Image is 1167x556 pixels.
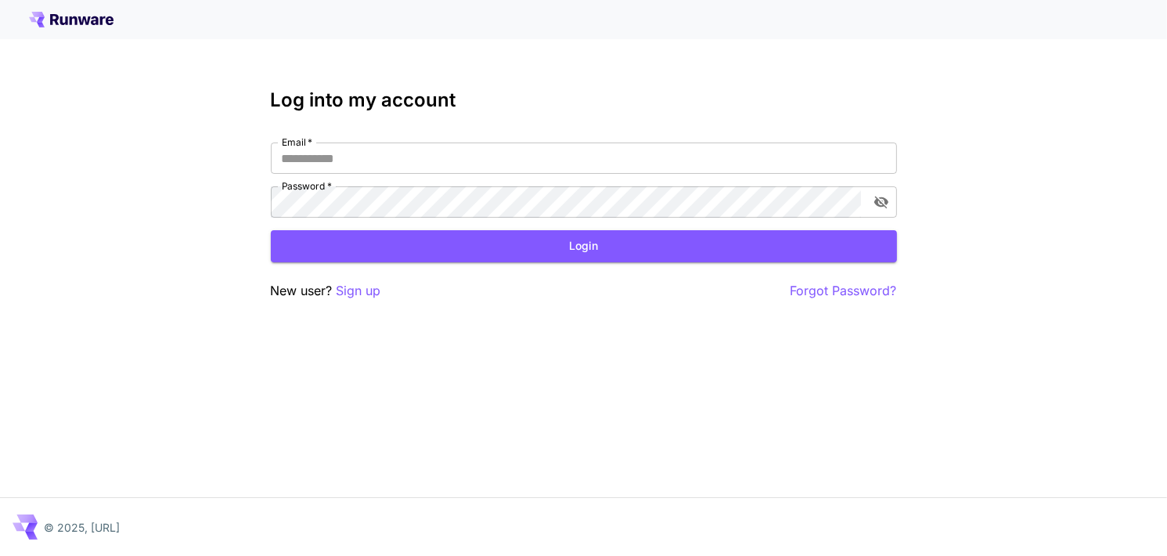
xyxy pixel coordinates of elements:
[282,135,312,149] label: Email
[867,188,895,216] button: toggle password visibility
[271,230,897,262] button: Login
[282,179,332,193] label: Password
[791,281,897,301] button: Forgot Password?
[44,519,120,536] p: © 2025, [URL]
[271,89,897,111] h3: Log into my account
[337,281,381,301] button: Sign up
[271,281,381,301] p: New user?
